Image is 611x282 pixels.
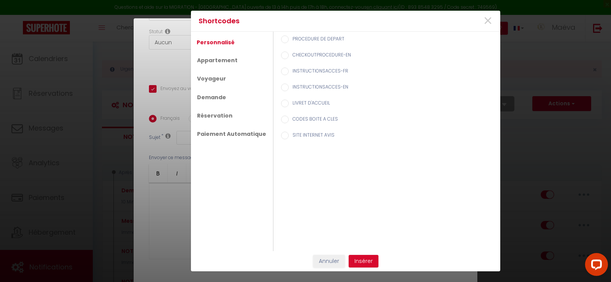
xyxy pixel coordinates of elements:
label: CHECKOUTPROCEDURE-EN [289,52,351,60]
a: Paiement Automatique [193,127,270,141]
a: Voyageur [193,71,230,86]
button: Insérer [349,255,378,268]
span: × [483,10,493,32]
h4: Shortcodes [199,16,391,26]
label: PROCEDURE DE DEPART [289,35,344,44]
button: Annuler [313,255,345,268]
label: INSTRUCTIONSACCES-EN [289,84,348,92]
a: Appartement [193,53,242,68]
label: CODES BOITE A CLES [289,116,338,124]
a: Réservation [193,108,237,123]
label: SITE INTERNET AVIS [289,132,335,140]
button: Close [483,13,493,29]
a: Personnalisé [193,35,238,49]
label: LIVRET D'ACCUEIL [289,100,330,108]
label: INSTRUCTIONSACCES-FR [289,68,348,76]
a: Demande [193,90,230,105]
iframe: LiveChat chat widget [579,250,611,282]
